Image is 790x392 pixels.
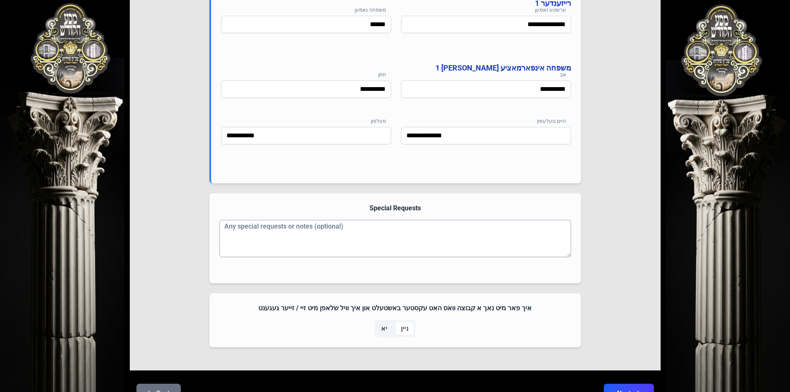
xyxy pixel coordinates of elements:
[394,320,416,337] p-togglebutton: ניין
[401,324,408,334] span: ניין
[381,324,387,334] span: יא
[219,303,571,313] h4: איך פאר מיט נאך א קבוצה וואס האט עקסטער באשטעלט און איך וויל שלאפן מיט זיי / זייער געגענט
[221,62,571,74] h4: משפחה אינפארמאציע [PERSON_NAME] 1
[219,203,571,213] h4: Special Requests
[374,320,394,337] p-togglebutton: יא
